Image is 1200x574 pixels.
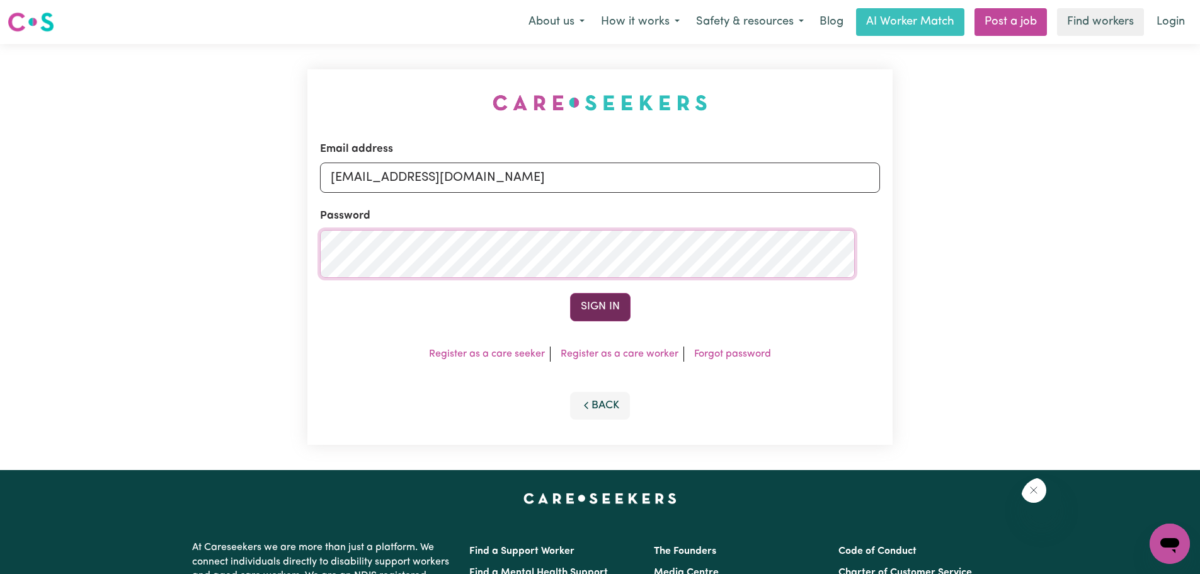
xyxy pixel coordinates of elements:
[694,349,771,359] a: Forgot password
[1150,524,1190,564] iframe: Button to launch messaging window
[320,208,370,224] label: Password
[561,349,678,359] a: Register as a care worker
[27,9,96,19] span: Need any help?
[688,9,812,35] button: Safety & resources
[1149,8,1192,36] a: Login
[1021,478,1062,519] iframe: Close message
[593,9,688,35] button: How it works
[570,392,631,420] button: Back
[856,8,964,36] a: AI Worker Match
[429,349,545,359] a: Register as a care seeker
[570,293,631,321] button: Sign In
[1057,8,1144,36] a: Find workers
[8,11,54,33] img: Careseekers logo
[320,141,393,158] label: Email address
[654,546,716,556] a: The Founders
[320,163,880,193] input: Email address
[812,8,851,36] a: Blog
[8,8,54,37] a: Careseekers logo
[520,9,593,35] button: About us
[469,546,574,556] a: Find a Support Worker
[974,8,1047,36] a: Post a job
[838,546,917,556] a: Code of Conduct
[523,493,677,503] a: Careseekers home page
